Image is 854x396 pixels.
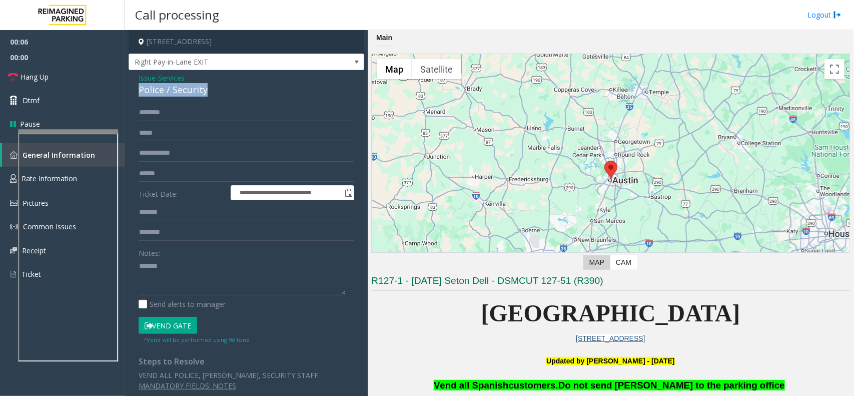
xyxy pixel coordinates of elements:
img: 'icon' [10,200,18,206]
a: Logout [807,10,841,20]
img: 'icon' [10,174,17,183]
h3: R127-1 - [DATE] Seton Dell - DSMCUT 127-51 (R390) [371,274,850,291]
span: Issue [139,73,156,83]
span: Vend all Spanish [434,380,508,390]
div: Police / Security [139,83,354,97]
span: Services [158,73,185,83]
label: Notes: [139,244,160,258]
span: customers. [508,380,558,390]
img: 'icon' [10,270,17,279]
p: VEND ALL POLICE, [PERSON_NAME], SECURITY STAFF. [139,370,354,380]
a: General Information [2,143,125,167]
span: Right Pay-in-Lane EXIT [129,54,317,70]
span: Toggle popup [343,186,354,200]
button: Vend Gate [139,317,197,334]
span: Hang Up [21,72,49,82]
div: 1500 Red River Street, Austin, TX [604,161,617,179]
h4: [STREET_ADDRESS] [129,30,364,54]
span: Dtmf [23,95,40,106]
button: Show street map [377,59,412,79]
span: Pause [20,119,40,129]
h4: Steps to Resolve [139,357,354,366]
img: 'icon' [10,247,17,254]
span: - [156,73,185,83]
h3: Call processing [130,3,224,27]
span: [GEOGRAPHIC_DATA] [481,300,740,326]
label: Send alerts to manager [139,299,226,309]
img: 'icon' [10,223,18,231]
span: MANDATORY FIELDS: NOTES [139,381,236,390]
img: logout [833,10,841,20]
label: Ticket Date: [136,185,228,200]
img: 'icon' [10,151,18,159]
label: CAM [610,255,637,270]
a: [STREET_ADDRESS] [576,334,645,342]
button: Toggle fullscreen view [824,59,844,79]
small: Vend will be performed using 9# tone [144,336,250,343]
button: Show satellite imagery [412,59,461,79]
span: Do not send [PERSON_NAME] to the parking office [558,380,785,390]
div: Main [374,30,395,46]
label: Map [583,255,610,270]
b: Updated by [PERSON_NAME] - [DATE] [546,357,674,365]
